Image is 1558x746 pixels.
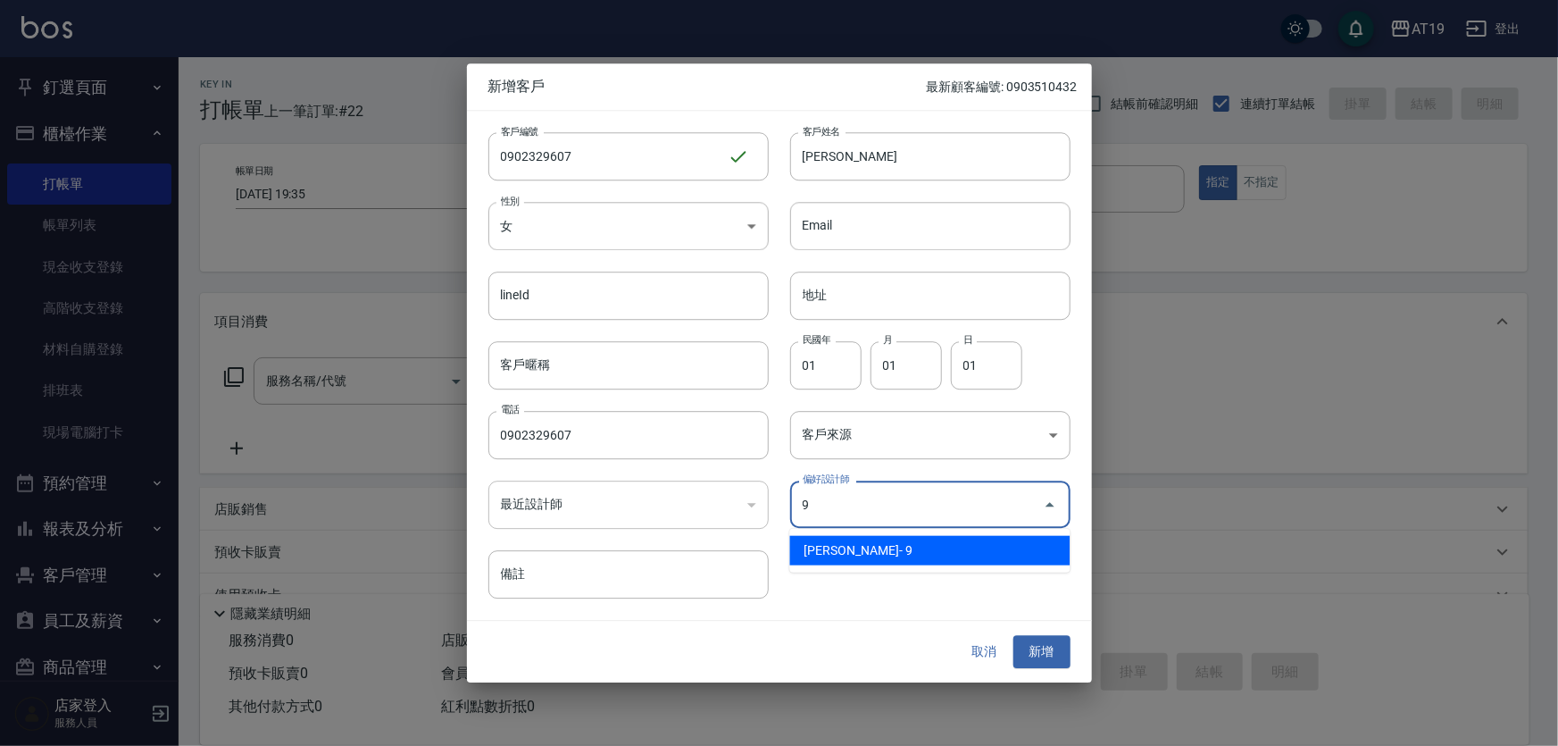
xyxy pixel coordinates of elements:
button: Close [1036,490,1064,519]
label: 客戶編號 [501,124,538,138]
label: 性別 [501,194,520,207]
label: 月 [883,333,892,347]
li: [PERSON_NAME]- 9 [790,536,1071,566]
div: 女 [488,202,769,250]
button: 取消 [956,636,1013,669]
label: 民國年 [803,333,830,347]
label: 客戶姓名 [803,124,840,138]
label: 電話 [501,403,520,416]
label: 偏好設計師 [803,473,849,486]
p: 最新顧客編號: 0903510432 [926,78,1077,96]
button: 新增 [1013,636,1071,669]
span: 新增客戶 [488,78,927,96]
label: 日 [963,333,972,347]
